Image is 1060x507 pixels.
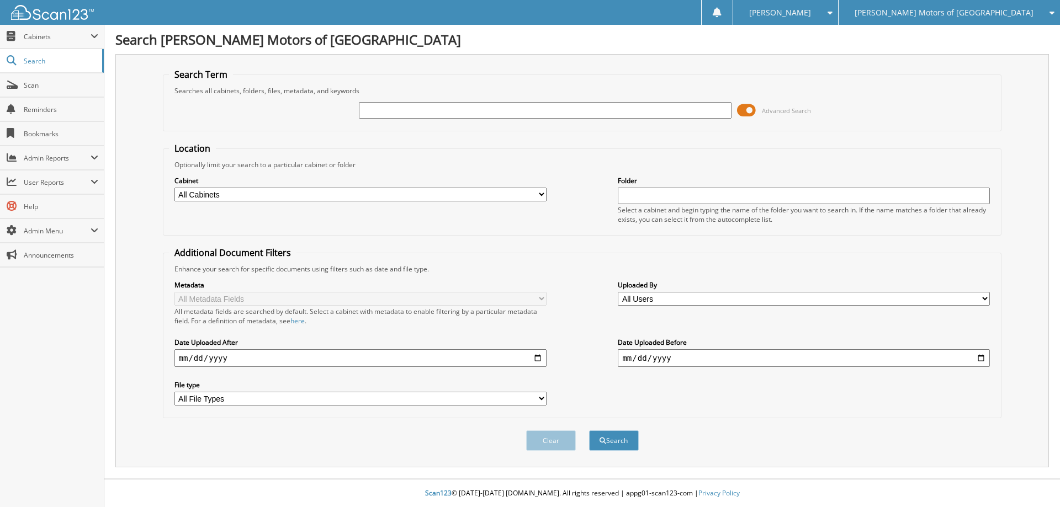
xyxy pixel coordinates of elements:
span: User Reports [24,178,91,187]
label: Metadata [174,280,547,290]
legend: Location [169,142,216,154]
span: Admin Menu [24,226,91,236]
legend: Search Term [169,68,233,81]
h1: Search [PERSON_NAME] Motors of [GEOGRAPHIC_DATA] [115,30,1049,49]
img: scan123-logo-white.svg [11,5,94,20]
div: Enhance your search for specific documents using filters such as date and file type. [169,264,996,274]
span: Admin Reports [24,153,91,163]
span: Reminders [24,105,98,114]
span: [PERSON_NAME] [749,9,811,16]
button: Search [589,430,639,451]
div: Optionally limit your search to a particular cabinet or folder [169,160,996,169]
button: Clear [526,430,576,451]
div: Select a cabinet and begin typing the name of the folder you want to search in. If the name match... [618,205,990,224]
a: Privacy Policy [698,488,740,498]
label: Date Uploaded After [174,338,547,347]
div: © [DATE]-[DATE] [DOMAIN_NAME]. All rights reserved | appg01-scan123-com | [104,480,1060,507]
label: Uploaded By [618,280,990,290]
label: File type [174,380,547,389]
input: end [618,349,990,367]
span: Help [24,202,98,211]
input: start [174,349,547,367]
span: Advanced Search [762,106,811,115]
span: Cabinets [24,32,91,41]
legend: Additional Document Filters [169,247,296,259]
span: Scan [24,81,98,90]
span: Scan123 [425,488,452,498]
span: Bookmarks [24,129,98,138]
label: Folder [618,176,990,185]
div: All metadata fields are searched by default. Select a cabinet with metadata to enable filtering b... [174,307,547,325]
div: Searches all cabinets, folders, files, metadata, and keywords [169,86,996,95]
span: Announcements [24,250,98,260]
span: [PERSON_NAME] Motors of [GEOGRAPHIC_DATA] [855,9,1033,16]
a: here [290,316,305,325]
span: Search [24,56,97,66]
label: Date Uploaded Before [618,338,990,347]
label: Cabinet [174,176,547,185]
